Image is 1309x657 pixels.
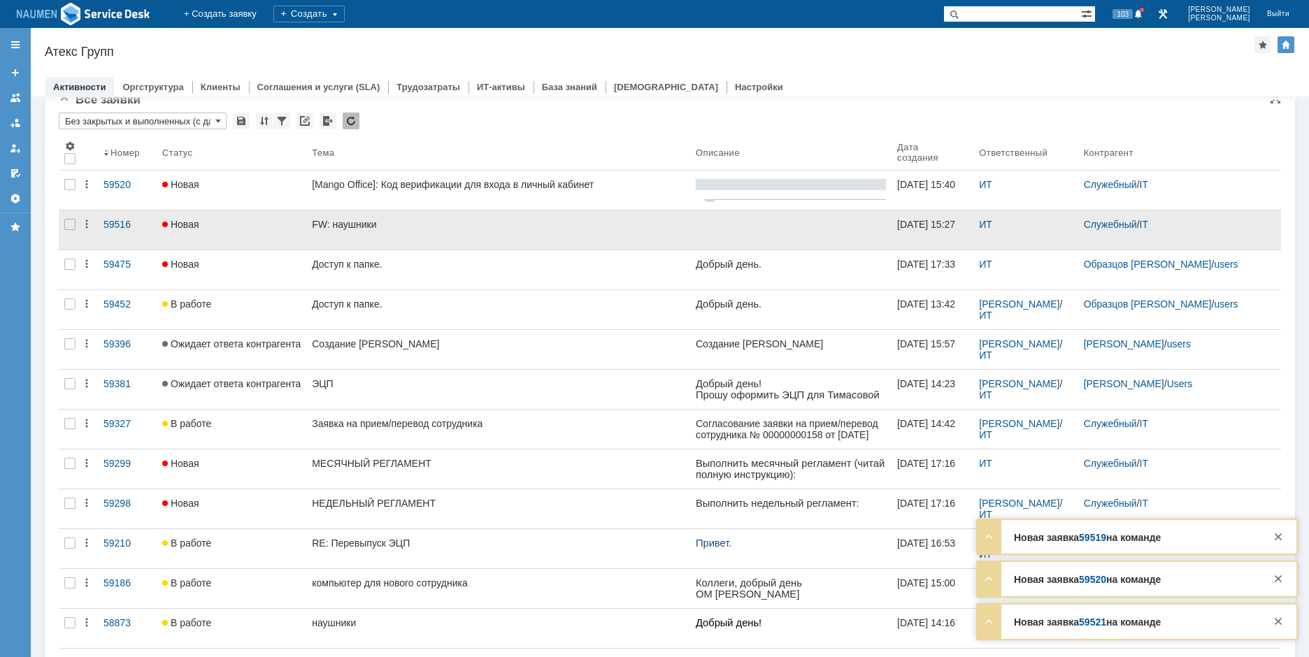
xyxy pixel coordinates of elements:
span: Аудит AD [36,150,85,161]
div: 59452 [103,298,151,310]
span: ∙ Routing and Remote Access(RRAS) -> [171,311,353,322]
div: FW: наушники [312,219,685,230]
div: [DATE] 14:23 [897,378,955,389]
span: Список ПК где: [33,63,103,74]
a: Новая [157,250,306,289]
span: После переключения проверить прием и отправку почты [171,210,442,221]
span: -> Security -> View ∙ Network Policy Server -> Policies -> Network Policies -> Secure Wireless Co... [171,311,466,378]
img: download [9,20,205,83]
span: dism [173,94,195,105]
span: Новая [162,458,199,469]
span: Проверка срока сертификатов [43,382,123,405]
span: 1 [6,164,11,175]
a: Заявка на прием/перевод сотрудника [306,410,690,449]
a: Образцов [PERSON_NAME] [1084,259,1212,270]
span: . [79,146,82,157]
a: 59327 [98,410,157,449]
span: Exchange [171,384,219,396]
div: Доступ к папке. [312,259,685,270]
a: 59475 [98,250,157,289]
div: [DATE] 13:42 [897,298,955,310]
div: Действия [81,298,92,310]
a: [DATE] 14:42 [892,410,973,449]
a: ИТ [979,458,992,469]
a: 59520 [1079,574,1106,585]
a: Настройки [4,187,27,210]
a: [PERSON_NAME] [979,298,1059,310]
a: Создание [PERSON_NAME] [306,330,690,369]
div: Действия [81,458,92,469]
a: users [1167,338,1191,349]
div: Дата создания [897,142,957,163]
a: 59520 [98,171,157,210]
a: IT [1140,498,1148,509]
a: IT [1140,458,1148,469]
span: Настройки [64,140,76,152]
span: Проверяем что все регламентные задания на серверах выполнялись [22,218,359,229]
div: Действия [81,498,92,509]
span: . [19,149,22,160]
div: / [1084,338,1275,349]
a: Мои согласования [4,162,27,185]
a: [EMAIL_ADDRESS][DOMAIN_NAME] [6,507,180,518]
a: [DATE] 15:57 [892,330,973,369]
div: / [1084,458,1275,469]
span: Диспетчер серверов\Службы удаленных рабочих столов\Общие сведения -> Изменить свойства развертыва... [171,433,431,477]
a: Новая [157,449,306,489]
a: [EMAIL_ADDRESS][DOMAIN_NAME] [6,440,180,451]
div: [DATE] 14:16 [897,617,955,628]
span: . [6,238,8,250]
div: / [979,298,1072,321]
a: Служебный [1084,219,1137,230]
span: В работе [162,617,211,628]
a: [DATE] 15:27 [892,210,973,250]
a: users [1214,259,1238,270]
div: Изменить домашнюю страницу [1278,36,1294,53]
a: 59519 [1079,532,1106,543]
div: Описание [696,147,740,158]
span: dism [173,71,195,82]
div: [DATE] 16:53 [897,537,955,549]
div: 59327 [103,418,151,429]
a: ЭЦП [306,370,690,409]
a: ИТ [979,310,992,321]
span: 2 [6,183,11,194]
a: Служебный [1084,179,1137,190]
div: Атекс Групп [45,45,1254,59]
span: . [34,261,36,272]
span: scannow [189,60,230,71]
div: Действия [81,418,92,429]
div: Номер [110,147,140,158]
span: В работе [162,298,211,310]
a: Клиенты [201,82,241,92]
div: НЕДЕЛЬНЫЙ РЕГЛАМЕНТ [312,498,685,509]
a: База знаний [542,82,597,92]
div: Сортировка... [256,113,273,129]
span: : 8 912 273 79 06 [17,212,96,224]
a: [DATE] 13:42 [892,290,973,329]
span: Ожидает ответа контрагента [162,338,301,349]
a: [PERSON_NAME] [979,378,1059,389]
span: серверов [73,122,122,133]
div: Создать [273,6,345,22]
span: : перед выключением, через ECP должны быть переведены все базы на сервер, который останется [171,184,449,206]
a: [EMAIL_ADDRESS][DOMAIN_NAME] [6,641,180,652]
a: ИТ [979,509,992,520]
span: Выполняется параллельно с выключением кластерных серверов: и SQL [171,155,434,178]
a: В работе [157,569,306,608]
div: / [979,498,1072,520]
div: Развернуть [980,528,997,545]
span: Windows [61,59,106,70]
a: Создать заявку [4,62,27,84]
a: ИТ [979,259,992,270]
span: Terms [171,421,201,433]
b: [PERSON_NAME] [76,56,184,71]
div: 59186 [103,577,151,589]
a: Соглашения и услуги (SLA) [257,82,380,92]
span: WSUS у нас разделен на 2 части: 1) WSUS для серверов расположен на msk-bkp01 2) Для рабочих станц... [171,511,448,578]
a: Новая [157,489,306,528]
a: Заявки в моей ответственности [4,112,27,134]
a: [EMAIL_ADDRESS][DOMAIN_NAME] [6,473,180,484]
span: В работе [162,537,211,549]
a: Доступ к папке. [306,290,690,329]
